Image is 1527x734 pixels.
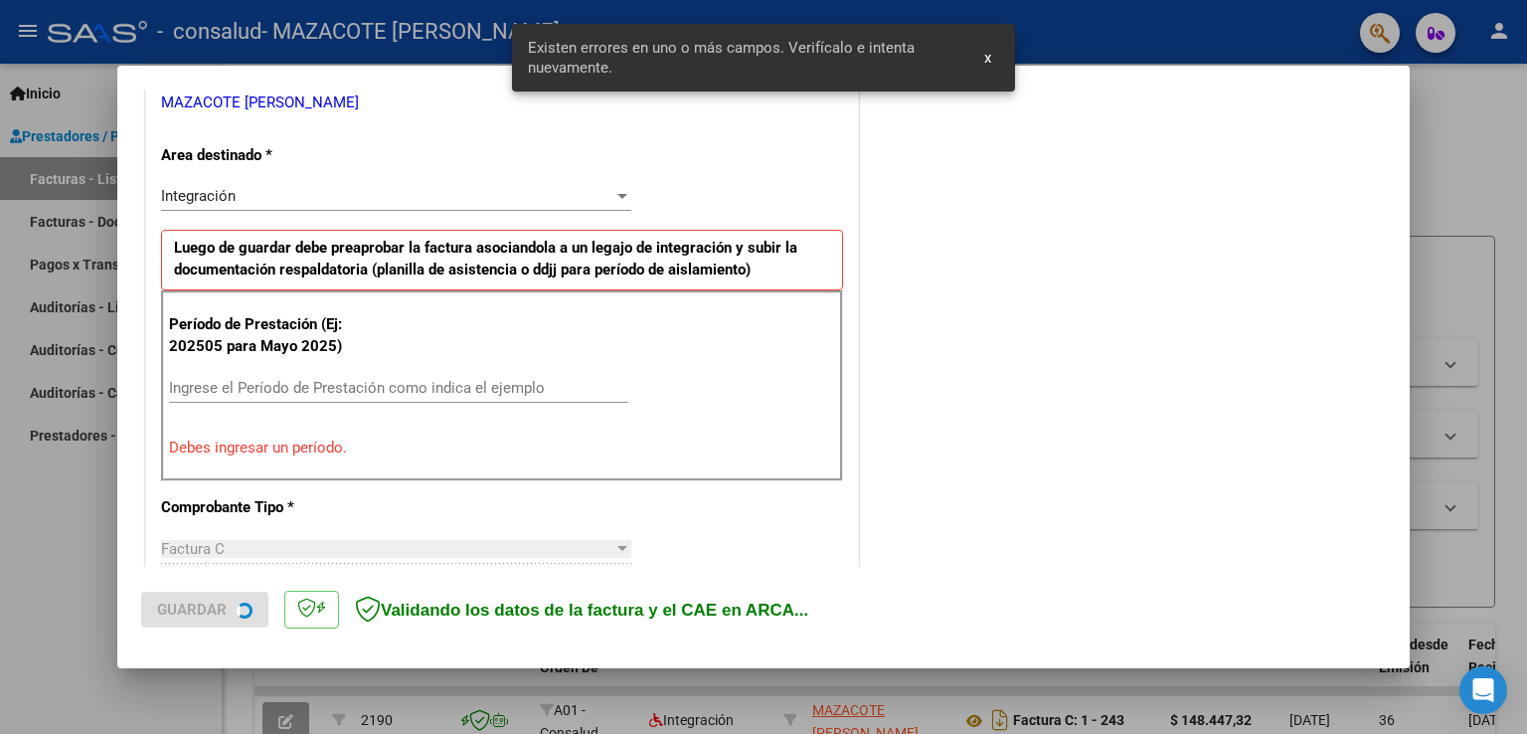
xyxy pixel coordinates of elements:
[161,144,366,167] p: Area destinado *
[968,40,1007,76] button: x
[161,540,225,558] span: Factura C
[169,437,835,459] p: Debes ingresar un período.
[169,313,369,358] p: Período de Prestación (Ej: 202505 para Mayo 2025)
[161,496,366,519] p: Comprobante Tipo *
[528,38,961,78] span: Existen errores en uno o más campos. Verifícalo e intenta nuevamente.
[157,601,227,619] span: Guardar
[161,92,843,114] p: MAZACOTE [PERSON_NAME]
[355,601,808,620] span: Validando los datos de la factura y el CAE en ARCA...
[984,49,991,67] span: x
[141,592,268,628] button: Guardar
[1459,666,1507,714] div: Open Intercom Messenger
[161,187,236,205] span: Integración
[174,239,797,279] strong: Luego de guardar debe preaprobar la factura asociandola a un legajo de integración y subir la doc...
